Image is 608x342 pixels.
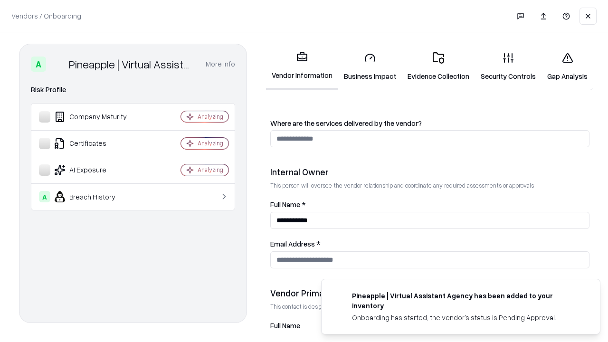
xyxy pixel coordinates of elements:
[31,84,235,95] div: Risk Profile
[475,45,541,89] a: Security Controls
[270,166,589,178] div: Internal Owner
[338,45,402,89] a: Business Impact
[39,191,50,202] div: A
[39,111,152,123] div: Company Maturity
[541,45,593,89] a: Gap Analysis
[270,303,589,311] p: This contact is designated to receive the assessment request from Shift
[39,138,152,149] div: Certificates
[31,57,46,72] div: A
[198,166,223,174] div: Analyzing
[266,44,338,90] a: Vendor Information
[270,120,589,127] label: Where are the services delivered by the vendor?
[198,113,223,121] div: Analyzing
[11,11,81,21] p: Vendors / Onboarding
[352,291,577,311] div: Pineapple | Virtual Assistant Agency has been added to your inventory
[206,56,235,73] button: More info
[270,201,589,208] label: Full Name *
[39,164,152,176] div: AI Exposure
[270,322,589,329] label: Full Name
[270,287,589,299] div: Vendor Primary Contact
[39,191,152,202] div: Breach History
[270,181,589,190] p: This person will oversee the vendor relationship and coordinate any required assessments or appro...
[333,291,344,302] img: trypineapple.com
[270,240,589,247] label: Email Address *
[50,57,65,72] img: Pineapple | Virtual Assistant Agency
[352,313,577,323] div: Onboarding has started, the vendor's status is Pending Approval.
[69,57,194,72] div: Pineapple | Virtual Assistant Agency
[198,139,223,147] div: Analyzing
[402,45,475,89] a: Evidence Collection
